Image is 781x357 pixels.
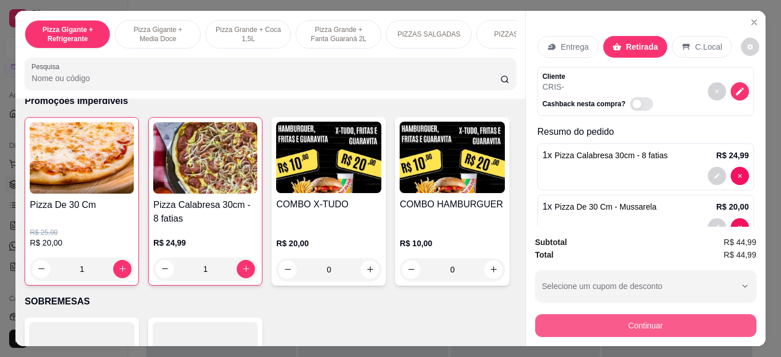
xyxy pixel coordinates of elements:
[630,97,658,111] label: Automatic updates
[400,122,505,193] img: product-image
[537,125,754,139] p: Resumo do pedido
[745,13,763,31] button: Close
[153,198,257,226] h4: Pizza Calabresa 30cm - 8 fatias
[535,238,567,247] strong: Subtotal
[708,167,726,185] button: decrease-product-quantity
[724,248,756,261] span: R$ 44,99
[708,82,726,101] button: decrease-product-quantity
[25,295,516,308] p: SOBREMESAS
[731,218,749,236] button: decrease-product-quantity
[535,250,553,259] strong: Total
[555,151,668,160] span: Pizza Calabresa 30cm - 8 fatias
[276,238,381,249] p: R$ 20,00
[276,198,381,211] h4: COMBO X-TUDO
[25,94,516,108] p: Promoções Imperdíveis
[543,149,668,162] p: 1 x
[305,25,372,43] p: Pizza Grande + Fanta Guaraná 2L
[31,73,500,84] input: Pesquisa
[215,25,281,43] p: Pizza Grande + Coca 1,5L
[31,62,63,71] label: Pesquisa
[741,38,759,56] button: decrease-product-quantity
[543,72,658,81] p: Cliente
[708,218,726,236] button: decrease-product-quantity
[156,260,174,278] button: decrease-product-quantity
[535,314,756,337] button: Continuar
[731,167,749,185] button: decrease-product-quantity
[153,237,257,248] p: R$ 24,99
[724,236,756,248] span: R$ 44,99
[237,260,255,278] button: increase-product-quantity
[153,122,257,194] img: product-image
[535,270,756,302] button: Selecione um cupom de desconto
[555,202,656,211] span: Pizza De 30 Cm - Mussarela
[30,237,134,248] p: R$ 20,00
[731,82,749,101] button: decrease-product-quantity
[30,198,134,212] h4: Pizza De 30 Cm
[125,25,191,43] p: Pizza Gigante + Media Doce
[626,41,658,53] p: Retirada
[400,198,505,211] h4: COMBO HAMBURGUER
[543,99,625,109] p: Cashback nesta compra?
[34,25,101,43] p: Pizza Gigante + Refrigerante
[543,81,658,93] p: CRIS -
[695,41,722,53] p: C.Local
[561,41,589,53] p: Entrega
[30,228,134,237] p: R$ 25,00
[716,150,749,161] p: R$ 24,99
[716,201,749,212] p: R$ 20,00
[276,122,381,193] img: product-image
[30,122,134,194] img: product-image
[400,238,505,249] p: R$ 10,00
[543,200,657,214] p: 1 x
[494,30,544,39] p: PIZZAS DOCES
[397,30,460,39] p: PIZZAS SALGADAS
